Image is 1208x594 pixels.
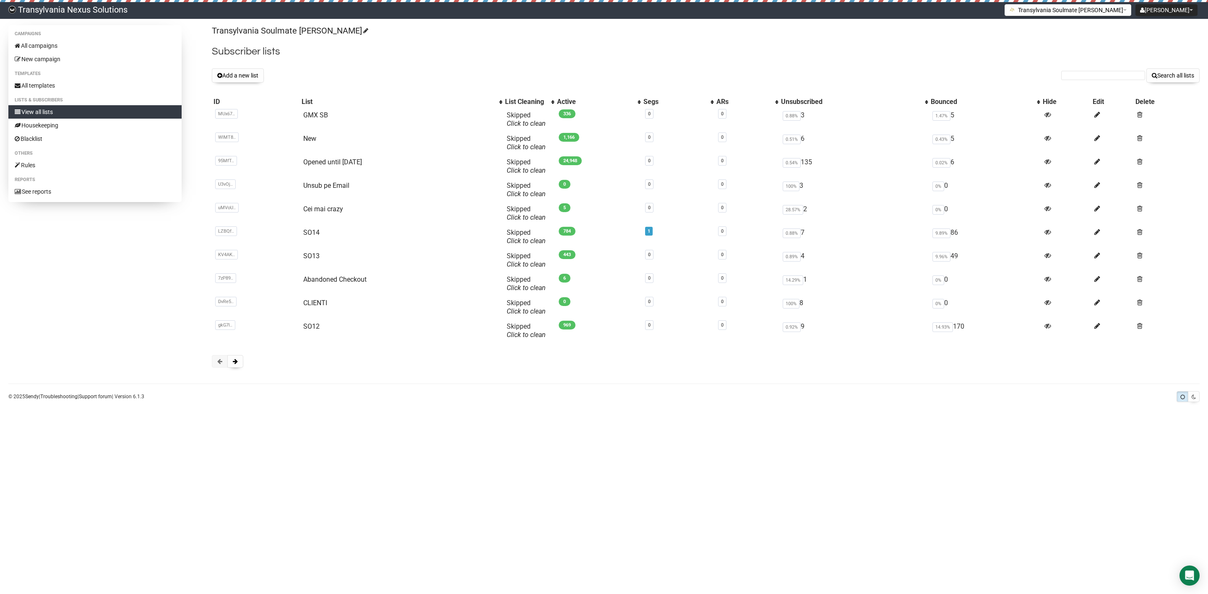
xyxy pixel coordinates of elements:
[507,213,546,221] a: Click to clean
[929,155,1041,178] td: 6
[8,175,182,185] li: Reports
[721,158,724,163] a: 0
[212,96,299,108] th: ID: No sort applied, sorting is disabled
[507,307,546,315] a: Click to clean
[1146,68,1200,83] button: Search all lists
[779,202,929,225] td: 2
[929,319,1041,342] td: 170
[8,95,182,105] li: Lists & subscribers
[215,109,238,119] span: MUx67..
[721,299,724,304] a: 0
[929,225,1041,249] td: 86
[648,158,651,163] a: 0
[505,98,547,106] div: List Cleaning
[932,275,944,285] span: 0%
[1135,4,1198,16] button: [PERSON_NAME]
[25,394,39,399] a: Sendy
[215,156,237,166] span: 95MfT..
[716,98,771,106] div: ARs
[783,182,799,191] span: 100%
[932,322,953,332] span: 14.93%
[721,228,724,234] a: 0
[783,205,803,215] span: 28.57%
[507,237,546,245] a: Click to clean
[8,185,182,198] a: See reports
[507,190,546,198] a: Click to clean
[8,52,182,66] a: New campaign
[648,275,651,281] a: 0
[507,111,546,127] span: Skipped
[929,131,1041,155] td: 5
[215,320,235,330] span: gkG7l..
[215,179,236,189] span: U3vOj..
[302,98,495,106] div: List
[559,109,575,118] span: 336
[8,79,182,92] a: All templates
[721,322,724,328] a: 0
[79,394,112,399] a: Support forum
[779,131,929,155] td: 6
[507,205,546,221] span: Skipped
[559,321,575,329] span: 969
[8,132,182,145] a: Blacklist
[300,96,503,108] th: List: No sort applied, activate to apply an ascending sort
[779,155,929,178] td: 135
[648,182,651,187] a: 0
[212,26,367,36] a: Transylvania Soulmate [PERSON_NAME]
[559,227,575,236] span: 784
[215,132,239,142] span: WlMT8..
[779,249,929,272] td: 4
[507,322,546,339] span: Skipped
[559,250,575,259] span: 443
[215,273,236,283] span: 7zP89..
[648,252,651,257] a: 0
[779,319,929,342] td: 9
[555,96,642,108] th: Active: No sort applied, activate to apply an ascending sort
[643,98,706,106] div: Segs
[303,158,362,166] a: Opened until [DATE]
[8,392,144,401] p: © 2025 | | | Version 6.1.3
[507,119,546,127] a: Click to clean
[779,296,929,319] td: 8
[648,205,651,210] a: 0
[721,275,724,281] a: 0
[1093,98,1132,106] div: Edit
[303,182,349,189] a: Unsub pe Email
[929,272,1041,296] td: 0
[303,205,343,213] a: Cei mai crazy
[303,299,327,307] a: CLIENTI
[215,250,238,259] span: KV4AK..
[932,182,944,191] span: 0%
[783,322,801,332] span: 0.92%
[559,180,570,189] span: 0
[783,111,801,121] span: 0.88%
[779,272,929,296] td: 1
[721,252,724,257] a: 0
[507,143,546,151] a: Click to clean
[721,135,724,140] a: 0
[303,275,367,283] a: Abandoned Checkout
[8,148,182,158] li: Others
[648,322,651,328] a: 0
[648,299,651,304] a: 0
[303,252,320,260] a: SO13
[721,182,724,187] a: 0
[932,205,944,215] span: 0%
[783,299,799,309] span: 100%
[507,331,546,339] a: Click to clean
[507,299,546,315] span: Skipped
[213,98,298,106] div: ID
[507,252,546,268] span: Skipped
[1179,565,1200,586] div: Open Intercom Messenger
[932,252,950,262] span: 9.96%
[783,228,801,238] span: 0.88%
[8,39,182,52] a: All campaigns
[642,96,715,108] th: Segs: No sort applied, activate to apply an ascending sort
[507,260,546,268] a: Click to clean
[783,252,801,262] span: 0.89%
[303,228,320,236] a: SO14
[40,394,78,399] a: Troubleshooting
[929,178,1041,202] td: 0
[507,228,546,245] span: Skipped
[648,135,651,140] a: 0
